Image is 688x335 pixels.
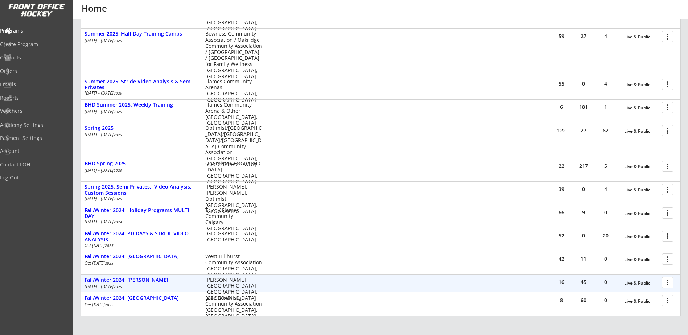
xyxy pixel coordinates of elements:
button: more_vert [662,31,673,42]
div: Oct [DATE] [85,261,195,265]
div: 4 [595,34,617,39]
div: 60 [573,298,594,303]
div: Fall/Winter 2024: PD DAYS & STRIDE VIDEO ANALYSIS [85,231,198,243]
div: Flames Community Arenas [GEOGRAPHIC_DATA], [GEOGRAPHIC_DATA] [205,79,262,103]
div: Trico / Flames Community Calgary, [GEOGRAPHIC_DATA] [205,207,262,232]
div: [DATE] - [DATE] [85,109,195,114]
div: Lake Bonavista Community Association [GEOGRAPHIC_DATA], [GEOGRAPHIC_DATA] [205,295,262,319]
em: 2025 [114,196,122,201]
div: Oct [DATE] [85,243,195,248]
div: [DATE] - [DATE] [85,168,195,173]
div: 16 [551,280,572,285]
div: BHD Summer 2025: Weekly Training [85,102,198,108]
div: 217 [573,164,594,169]
div: Live & Public [624,129,658,134]
div: Optimist/[GEOGRAPHIC_DATA] [GEOGRAPHIC_DATA], [GEOGRAPHIC_DATA] [205,161,262,185]
div: Spring 2025: Semi Privates, Video Analysis, Custom Sessions [85,184,198,196]
div: [PERSON_NAME][GEOGRAPHIC_DATA] [GEOGRAPHIC_DATA], [GEOGRAPHIC_DATA] [205,277,262,301]
em: 2025 [105,302,114,307]
button: more_vert [662,277,673,288]
div: Live & Public [624,187,658,193]
div: 0 [595,280,617,285]
em: 2025 [114,109,122,114]
button: more_vert [662,102,673,113]
div: 6 [551,104,572,109]
div: Live & Public [624,106,658,111]
div: 0 [573,187,594,192]
div: Live & Public [624,257,658,262]
div: 39 [551,187,572,192]
div: [DATE] - [DATE] [85,197,195,201]
div: 5 [595,164,617,169]
div: Fall/Winter 2024: [PERSON_NAME] [85,277,198,283]
div: 181 [573,104,594,109]
div: [DATE] - [DATE] [85,38,195,43]
div: Spring 2025 [85,125,198,131]
div: 0 [573,233,594,238]
em: 2025 [114,168,122,173]
div: 4 [595,187,617,192]
div: 1 [595,104,617,109]
div: 0 [595,298,617,303]
div: 27 [573,128,594,133]
div: [DATE] - [DATE] [85,91,195,95]
div: 45 [573,280,594,285]
div: Oct [DATE] [85,303,195,307]
em: 2025 [114,284,122,289]
div: Fall/Winter 2024: Holiday Programs MULTI DAY [85,207,198,220]
div: 66 [551,210,572,215]
div: 4 [595,81,617,86]
div: Live & Public [624,299,658,304]
div: 11 [573,256,594,261]
div: Summer 2025: Half Day Training Camps [85,31,198,37]
div: Bowness Community Association / Oakridge Community Association / [GEOGRAPHIC_DATA] / [GEOGRAPHIC_... [205,31,262,79]
div: Live & Public [624,281,658,286]
em: 2025 [114,132,122,137]
div: [PERSON_NAME], [PERSON_NAME], Optimist, [GEOGRAPHIC_DATA], [GEOGRAPHIC_DATA] [205,184,262,214]
div: Live & Public [624,34,658,40]
div: 42 [551,256,572,261]
div: 9 [573,210,594,215]
div: 55 [551,81,572,86]
button: more_vert [662,207,673,219]
div: Live & Public [624,82,658,87]
div: Live & Public [624,234,658,239]
button: more_vert [662,125,673,136]
div: Optimist/[GEOGRAPHIC_DATA]/[GEOGRAPHIC_DATA]/[GEOGRAPHIC_DATA] Community Association [GEOGRAPHIC_... [205,125,262,168]
em: 2025 [114,91,122,96]
em: 2025 [105,243,114,248]
div: 0 [595,210,617,215]
div: 0 [573,81,594,86]
div: West Hillhurst Community Association [GEOGRAPHIC_DATA], [GEOGRAPHIC_DATA] [205,253,262,278]
div: Fall/Winter 2024: [GEOGRAPHIC_DATA] [85,253,198,260]
button: more_vert [662,253,673,265]
em: 2024 [114,219,122,224]
div: Fall/Winter 2024: [GEOGRAPHIC_DATA] [85,295,198,301]
div: [DATE] - [DATE] [85,220,195,224]
div: 8 [551,298,572,303]
div: [GEOGRAPHIC_DATA], [GEOGRAPHIC_DATA] [205,231,262,243]
div: Live & Public [624,211,658,216]
div: BHD Spring 2025 [85,161,198,167]
div: Flames Community Arena & Other [GEOGRAPHIC_DATA], [GEOGRAPHIC_DATA] [205,102,262,126]
div: 22 [551,164,572,169]
em: 2025 [105,261,114,266]
button: more_vert [662,231,673,242]
div: 20 [595,233,617,238]
div: Live & Public [624,164,658,169]
div: 122 [551,128,572,133]
div: [DATE] - [DATE] [85,285,195,289]
div: 52 [551,233,572,238]
div: 27 [573,34,594,39]
div: 62 [595,128,617,133]
button: more_vert [662,161,673,172]
button: more_vert [662,184,673,195]
em: 2025 [114,38,122,43]
div: Summer 2025: Stride Video Analysis & Semi Privates [85,79,198,91]
div: 0 [595,256,617,261]
div: 59 [551,34,572,39]
button: more_vert [662,295,673,306]
button: more_vert [662,79,673,90]
div: [DATE] - [DATE] [85,133,195,137]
